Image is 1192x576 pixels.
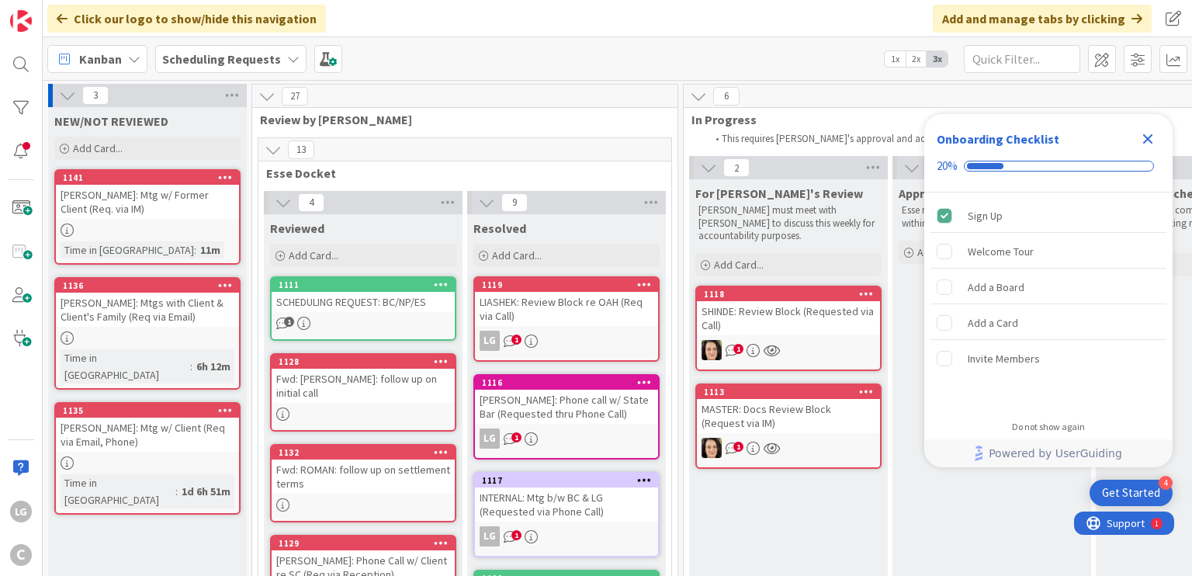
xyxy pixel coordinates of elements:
div: BL [697,340,880,360]
div: 1119LIASHEK: Review Block re OAH (Req via Call) [475,278,658,326]
div: 1d 6h 51m [178,483,234,500]
div: Add and manage tabs by clicking [933,5,1152,33]
div: 1111SCHEDULING REQUEST: BC/NP/ES [272,278,455,312]
div: Add a Board [968,278,1024,297]
div: 1118 [697,287,880,301]
span: 1 [511,530,521,540]
div: LG [480,526,500,547]
div: 1113 [697,385,880,399]
div: Time in [GEOGRAPHIC_DATA] [61,349,190,383]
div: 1135 [56,404,239,418]
div: 1118 [704,289,880,300]
span: 1x [885,51,906,67]
div: Do not show again [1012,421,1085,433]
span: 3 [82,86,109,105]
div: SCHEDULING REQUEST: BC/NP/ES [272,292,455,312]
span: 13 [288,141,314,159]
div: 1116 [475,376,658,390]
span: Add Card... [917,245,967,259]
div: Get Started [1102,485,1160,501]
div: 1128 [272,355,455,369]
div: BL [697,438,880,458]
div: 1135 [63,405,239,416]
span: 2 [723,158,750,177]
div: 20% [937,159,958,173]
span: Powered by UserGuiding [989,444,1122,463]
div: LG [480,429,500,449]
div: Invite Members is incomplete. [930,342,1166,376]
span: 1 [511,335,521,345]
span: Esse Docket [266,165,652,181]
div: LG [475,331,658,351]
div: Fwd: ROMAN: follow up on settlement terms [272,460,455,494]
div: 1132 [279,447,455,458]
span: 27 [282,87,308,106]
div: LG [10,501,32,522]
span: Add Card... [73,141,123,155]
div: [PERSON_NAME]: Mtgs with Client & Client's Family (Req via Email) [56,293,239,327]
span: Resolved [473,220,526,236]
span: 9 [501,193,528,212]
div: 6h 12m [192,358,234,375]
div: Invite Members [968,349,1040,368]
span: Approved for Scheduling [899,186,1038,201]
div: 1136[PERSON_NAME]: Mtgs with Client & Client's Family (Req via Email) [56,279,239,327]
div: 1 [81,6,85,19]
div: 1141[PERSON_NAME]: Mtg w/ Former Client (Req. via IM) [56,171,239,219]
div: LG [480,331,500,351]
div: Checklist items [924,193,1173,411]
span: 6 [713,87,740,106]
div: 1132Fwd: ROMAN: follow up on settlement terms [272,446,455,494]
div: 1135[PERSON_NAME]: Mtg w/ Client (Req via Email, Phone) [56,404,239,452]
p: Esse must make sure that she schedule it within 24 hours with the participants. [902,204,1082,230]
div: Onboarding Checklist [937,130,1059,148]
div: 1136 [63,280,239,291]
span: NEW/NOT REVIEWED [54,113,168,129]
div: 1141 [56,171,239,185]
div: MASTER: Docs Review Block (Request via IM) [697,399,880,433]
b: Scheduling Requests [162,51,281,67]
div: [PERSON_NAME]: Phone call w/ State Bar (Requested thru Phone Call) [475,390,658,424]
div: INTERNAL: Mtg b/w BC & LG (Requested via Phone Call) [475,488,658,522]
p: [PERSON_NAME] must meet with [PERSON_NAME] to discuss this weekly for accountability purposes. [698,204,878,242]
div: Welcome Tour [968,242,1034,261]
div: 1118SHINDE: Review Block (Requested via Call) [697,287,880,335]
div: LG [475,429,658,449]
div: 1128Fwd: [PERSON_NAME]: follow up on initial call [272,355,455,403]
span: : [190,358,192,375]
div: 1116[PERSON_NAME]: Phone call w/ State Bar (Requested thru Phone Call) [475,376,658,424]
div: Add a Card [968,314,1018,332]
img: BL [702,438,722,458]
div: 1116 [482,377,658,388]
div: Close Checklist [1135,127,1160,151]
div: 1111 [272,278,455,292]
div: LIASHEK: Review Block re OAH (Req via Call) [475,292,658,326]
span: 1 [511,432,521,442]
span: Add Card... [714,258,764,272]
span: : [175,483,178,500]
span: 1 [733,344,743,354]
div: 1141 [63,172,239,183]
div: Time in [GEOGRAPHIC_DATA] [61,241,194,259]
div: 1117 [475,474,658,488]
div: 4 [1159,476,1173,490]
div: 1113MASTER: Docs Review Block (Request via IM) [697,385,880,433]
span: Add Card... [289,248,338,262]
div: Add a Card is incomplete. [930,306,1166,340]
span: Kanban [79,50,122,68]
div: Welcome Tour is incomplete. [930,234,1166,269]
img: BL [702,340,722,360]
span: Reviewed [270,220,324,236]
a: Powered by UserGuiding [932,439,1165,467]
div: LG [475,526,658,547]
span: : [194,241,196,259]
span: 1 [284,317,294,327]
div: 1117INTERNAL: Mtg b/w BC & LG (Requested via Phone Call) [475,474,658,522]
div: [PERSON_NAME]: Mtg w/ Former Client (Req. via IM) [56,185,239,219]
div: Click our logo to show/hide this navigation [47,5,326,33]
div: Add a Board is incomplete. [930,270,1166,304]
div: SHINDE: Review Block (Requested via Call) [697,301,880,335]
div: 1129 [272,536,455,550]
span: 1 [733,442,743,452]
span: Support [33,2,71,21]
